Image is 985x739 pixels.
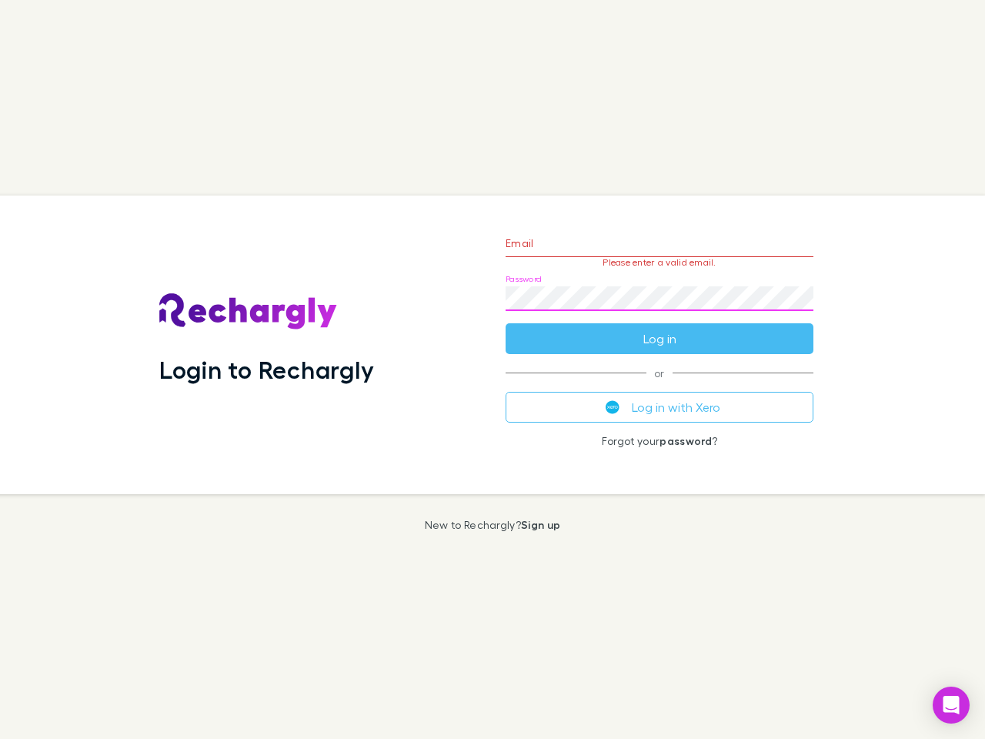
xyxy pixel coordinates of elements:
[506,273,542,285] label: Password
[506,392,813,423] button: Log in with Xero
[506,373,813,373] span: or
[506,257,813,268] p: Please enter a valid email.
[506,435,813,447] p: Forgot your ?
[521,518,560,531] a: Sign up
[606,400,619,414] img: Xero's logo
[159,293,338,330] img: Rechargly's Logo
[425,519,561,531] p: New to Rechargly?
[933,687,970,724] div: Open Intercom Messenger
[506,323,813,354] button: Log in
[659,434,712,447] a: password
[159,355,374,384] h1: Login to Rechargly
